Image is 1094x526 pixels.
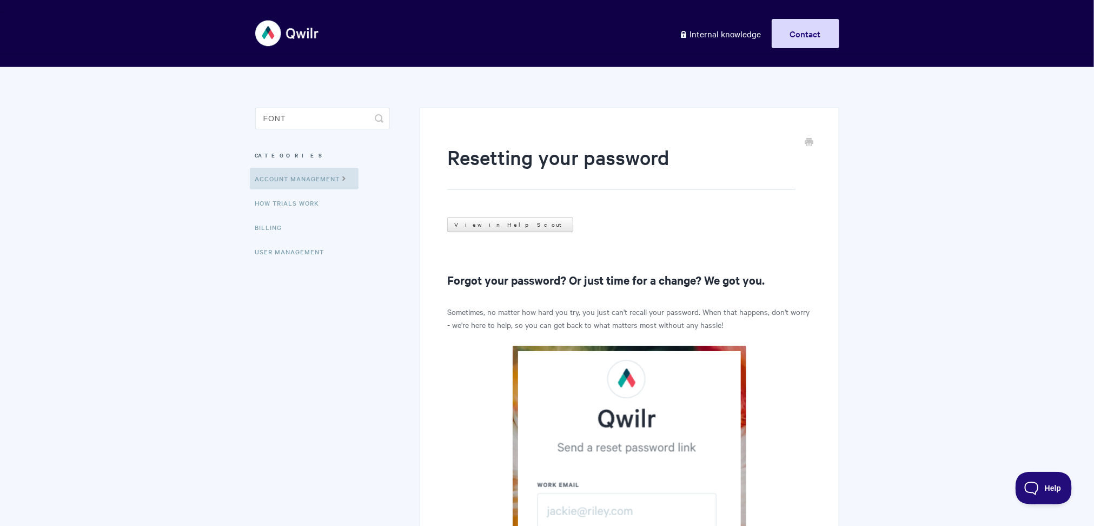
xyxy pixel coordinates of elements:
[805,137,814,149] a: Print this Article
[255,146,390,165] h3: Categories
[447,217,573,232] a: View in Help Scout
[255,241,333,262] a: User Management
[772,19,839,48] a: Contact
[255,192,328,214] a: How Trials Work
[672,19,770,48] a: Internal knowledge
[447,271,811,288] h2: Forgot your password? Or just time for a change? We got you.
[255,108,390,129] input: Search
[255,216,290,238] a: Billing
[1016,472,1072,504] iframe: Toggle Customer Support
[255,13,320,54] img: Qwilr Help Center
[447,305,811,331] p: Sometimes, no matter how hard you try, you just can't recall your password. When that happens, do...
[250,168,359,189] a: Account Management
[447,143,795,190] h1: Resetting your password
